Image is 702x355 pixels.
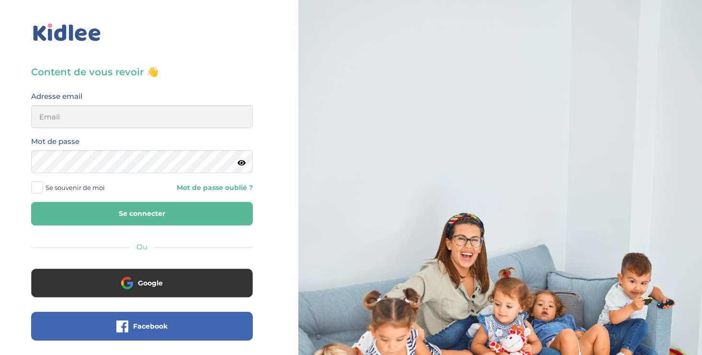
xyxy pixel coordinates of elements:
[31,90,82,103] label: Adresse email
[45,181,105,194] span: Se souvenir de moi
[31,285,253,294] a: Google
[31,105,253,128] input: Email
[116,320,128,332] img: facebook.png
[31,22,103,44] img: logo_kidlee_bleu
[31,312,253,341] button: Facebook
[149,183,253,192] a: Mot de passe oublié ?
[31,269,253,297] button: Google
[31,135,79,148] label: Mot de passe
[138,278,163,288] span: Google
[31,202,253,225] button: Se connecter
[31,65,253,79] h3: Content de vous revoir 👋
[136,242,147,251] span: Ou
[121,277,133,289] img: google.png
[133,321,168,331] span: Facebook
[31,328,253,337] a: Facebook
